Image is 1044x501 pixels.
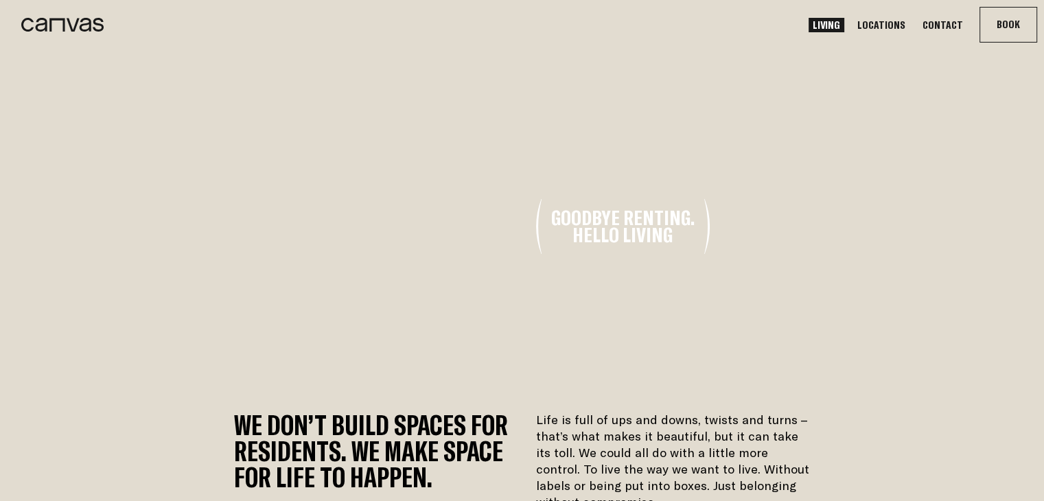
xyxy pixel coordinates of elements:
[853,18,909,32] a: Locations
[980,8,1036,42] button: Book
[918,18,967,32] a: Contact
[809,18,844,32] a: Living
